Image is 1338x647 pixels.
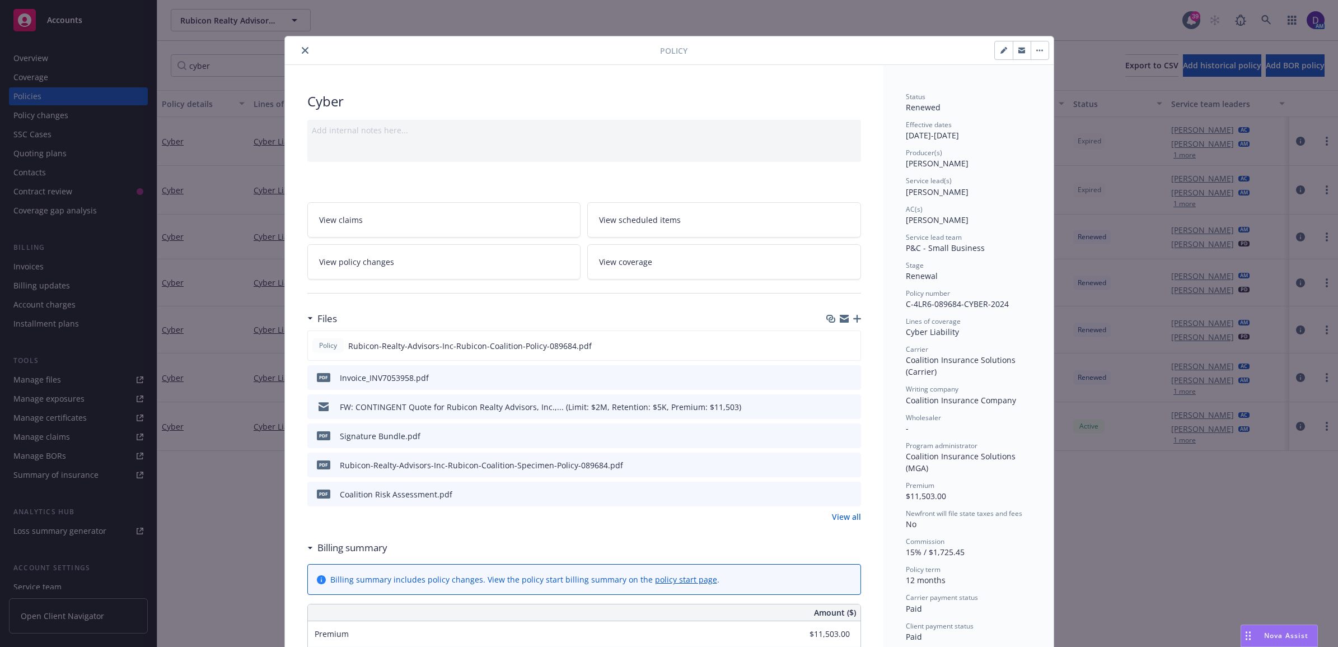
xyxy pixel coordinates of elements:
[906,384,958,394] span: Writing company
[906,120,952,129] span: Effective dates
[312,124,857,136] div: Add internal notes here...
[846,372,857,384] button: preview file
[906,243,985,253] span: P&C - Small Business
[906,621,974,631] span: Client payment status
[599,256,652,268] span: View coverage
[340,459,623,471] div: Rubicon-Realty-Advisors-Inc-Rubicon-Coalition-Specimen-Policy-089684.pdf
[906,413,941,422] span: Wholesaler
[317,490,330,498] span: pdf
[317,460,330,469] span: pdf
[906,327,959,337] span: Cyber Liability
[1241,625,1255,646] div: Drag to move
[1241,625,1318,647] button: Nova Assist
[906,547,965,557] span: 15% / $1,725.45
[319,256,394,268] span: View policy changes
[660,45,687,57] span: Policy
[906,631,922,642] span: Paid
[317,311,337,326] h3: Files
[340,401,741,413] div: FW: CONTINGENT Quote for Rubicon Realty Advisors, Inc.,... (Limit: $2M, Retention: $5K, Premium: ...
[906,260,924,270] span: Stage
[340,372,429,384] div: Invoice_INV7053958.pdf
[906,575,946,585] span: 12 months
[587,244,861,280] a: View coverage
[828,340,837,352] button: download file
[1264,631,1308,640] span: Nova Assist
[317,431,330,440] span: pdf
[784,626,857,643] input: 0.00
[307,541,387,555] div: Billing summary
[906,355,1018,377] span: Coalition Insurance Solutions (Carrier)
[846,488,857,500] button: preview file
[906,423,909,434] span: -
[906,92,925,101] span: Status
[317,541,387,555] h3: Billing summary
[906,271,938,281] span: Renewal
[906,120,1031,141] div: [DATE] - [DATE]
[307,311,337,326] div: Files
[906,481,934,490] span: Premium
[846,459,857,471] button: preview file
[587,202,861,238] a: View scheduled items
[298,44,312,57] button: close
[906,176,952,185] span: Service lead(s)
[307,202,581,238] a: View claims
[655,574,717,585] a: policy start page
[846,430,857,442] button: preview file
[906,519,916,529] span: No
[906,509,1022,518] span: Newfront will file state taxes and fees
[906,593,978,602] span: Carrier payment status
[906,345,928,354] span: Carrier
[340,488,452,500] div: Coalition Risk Assessment.pdf
[307,92,861,111] div: Cyber
[832,511,861,523] a: View all
[906,537,944,546] span: Commission
[906,148,942,157] span: Producer(s)
[315,629,349,639] span: Premium
[829,430,838,442] button: download file
[906,288,950,298] span: Policy number
[906,187,969,197] span: [PERSON_NAME]
[319,214,363,226] span: View claims
[906,299,1009,309] span: C-4LR6-089684-CYBER-2024
[906,491,946,501] span: $11,503.00
[814,607,856,618] span: Amount ($)
[906,158,969,169] span: [PERSON_NAME]
[340,430,420,442] div: Signature Bundle.pdf
[829,459,838,471] button: download file
[330,574,719,585] div: Billing summary includes policy changes. View the policy start billing summary on the .
[906,395,1016,406] span: Coalition Insurance Company
[906,102,941,113] span: Renewed
[906,204,923,214] span: AC(s)
[348,340,592,352] span: Rubicon-Realty-Advisors-Inc-Rubicon-Coalition-Policy-089684.pdf
[906,316,961,326] span: Lines of coverage
[906,451,1018,473] span: Coalition Insurance Solutions (MGA)
[599,214,681,226] span: View scheduled items
[829,372,838,384] button: download file
[906,215,969,225] span: [PERSON_NAME]
[906,232,962,242] span: Service lead team
[829,401,838,413] button: download file
[829,488,838,500] button: download file
[317,373,330,381] span: pdf
[906,603,922,614] span: Paid
[307,244,581,280] a: View policy changes
[906,565,941,574] span: Policy term
[317,341,339,351] span: Policy
[846,340,856,352] button: preview file
[846,401,857,413] button: preview file
[906,441,977,450] span: Program administrator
